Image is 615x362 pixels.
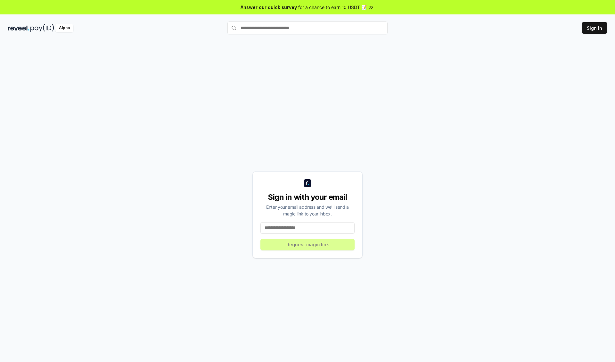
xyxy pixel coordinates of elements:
div: Alpha [55,24,73,32]
span: Answer our quick survey [241,4,297,11]
div: Enter your email address and we’ll send a magic link to your inbox. [260,204,355,217]
div: Sign in with your email [260,192,355,202]
img: pay_id [30,24,54,32]
button: Sign In [582,22,607,34]
span: for a chance to earn 10 USDT 📝 [298,4,367,11]
img: reveel_dark [8,24,29,32]
img: logo_small [304,179,311,187]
